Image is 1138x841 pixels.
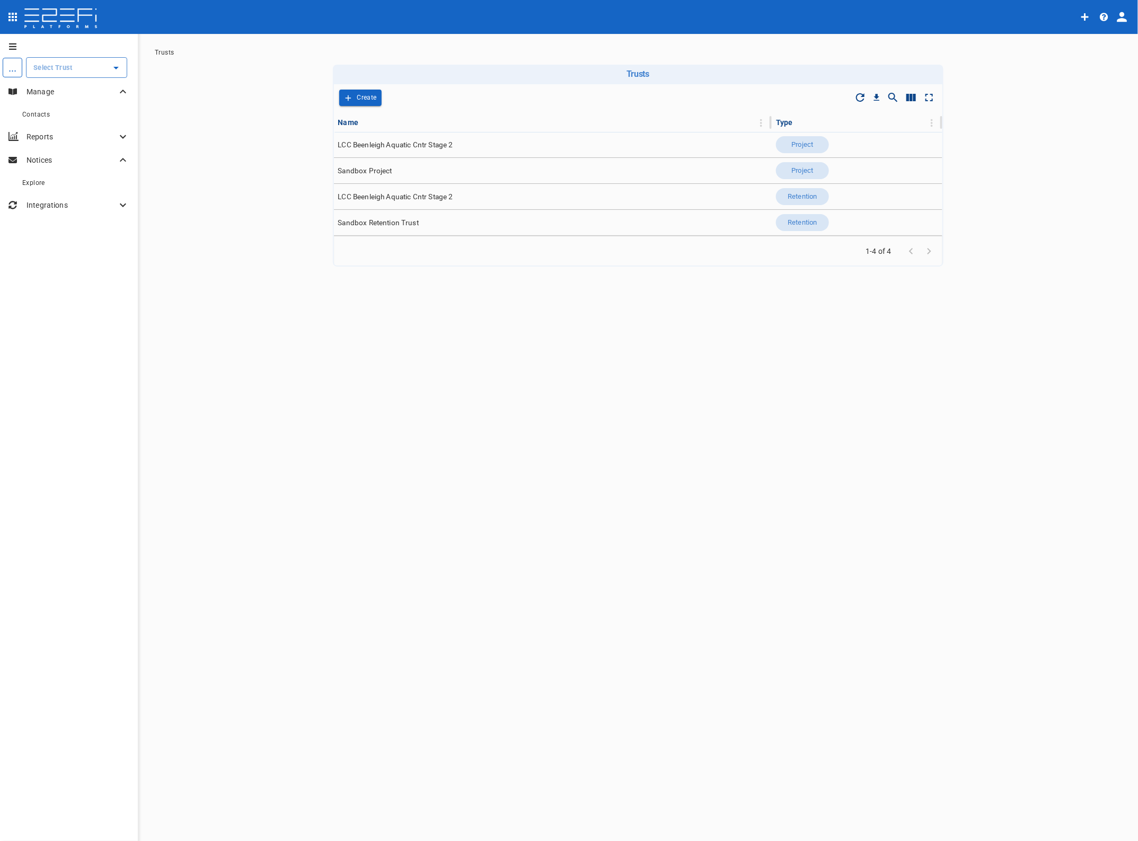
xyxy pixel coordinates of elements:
[753,114,770,131] button: Column Actions
[781,192,823,202] span: Retention
[920,88,938,107] button: Toggle full screen
[337,69,939,79] h6: Trusts
[338,116,359,129] div: Name
[22,179,45,187] span: Explore
[339,90,382,106] span: Add Trust
[786,166,820,176] span: Project
[27,155,117,165] p: Notices
[3,58,22,77] div: ...
[902,246,920,256] span: Go to previous page
[27,131,117,142] p: Reports
[851,88,869,107] span: Refresh Data
[902,88,920,107] button: Show/Hide columns
[862,246,896,256] span: 1-4 of 4
[920,246,938,256] span: Go to next page
[109,60,123,75] button: Open
[869,90,884,105] button: Download CSV
[357,92,377,104] p: Create
[776,116,793,129] div: Type
[22,111,50,118] span: Contacts
[923,114,940,131] button: Column Actions
[31,62,107,73] input: Select Trust
[338,218,419,228] span: Sandbox Retention Trust
[27,200,117,210] p: Integrations
[339,90,382,106] button: Create
[781,218,823,228] span: Retention
[884,88,902,107] button: Show/Hide search
[155,49,174,56] a: Trusts
[338,140,453,150] span: LCC Beenleigh Aquatic Cntr Stage 2
[155,49,1121,56] nav: breadcrumb
[27,86,117,97] p: Manage
[338,192,453,202] span: LCC Beenleigh Aquatic Cntr Stage 2
[338,166,392,176] span: Sandbox Project
[786,140,820,150] span: Project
